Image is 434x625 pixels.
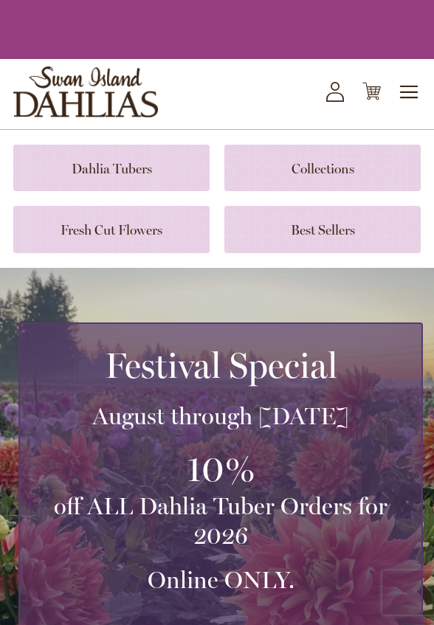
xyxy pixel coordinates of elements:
[32,565,410,595] h3: Online ONLY.
[32,491,410,550] h3: off ALL Dahlia Tuber Orders for 2026
[32,345,410,386] h2: Festival Special
[32,446,410,492] h3: 10%
[13,66,158,117] a: store logo
[32,401,410,431] h3: August through [DATE]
